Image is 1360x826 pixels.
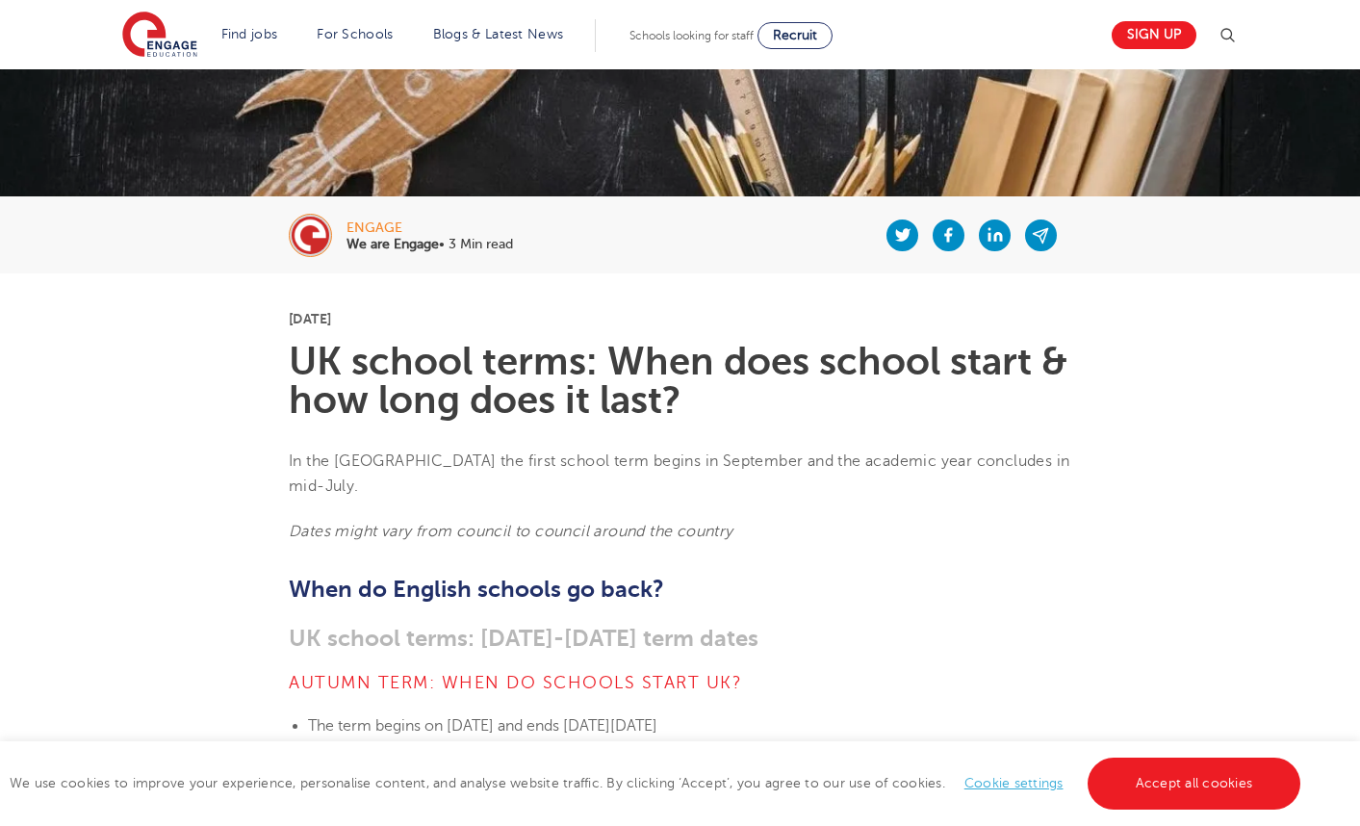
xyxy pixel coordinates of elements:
p: [DATE] [289,312,1071,325]
span: Recruit [773,28,817,42]
span: UK school terms: [DATE]-[DATE] term dates [289,625,758,652]
span: Schools looking for staff [629,29,754,42]
a: Cookie settings [964,776,1064,790]
span: [DATE] and ends [DATE][DATE] [447,717,657,735]
span: The term begins on [308,717,443,735]
em: Dates might vary from council to council around the country [289,523,733,540]
b: We are Engage [346,237,439,251]
a: Sign up [1112,21,1196,49]
h1: UK school terms: When does school start & how long does it last? [289,343,1071,420]
h2: When do English schools go back? [289,573,1071,606]
img: Engage Education [122,12,197,60]
span: In the [GEOGRAPHIC_DATA] the first school term begins in September and the academic year conclude... [289,452,1069,495]
a: For Schools [317,27,393,41]
span: Autumn term: When do schools start UK? [289,673,742,692]
p: • 3 Min read [346,238,513,251]
span: We use cookies to improve your experience, personalise content, and analyse website traffic. By c... [10,776,1305,790]
a: Accept all cookies [1088,758,1301,810]
div: engage [346,221,513,235]
a: Find jobs [221,27,278,41]
a: Blogs & Latest News [433,27,564,41]
a: Recruit [757,22,833,49]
